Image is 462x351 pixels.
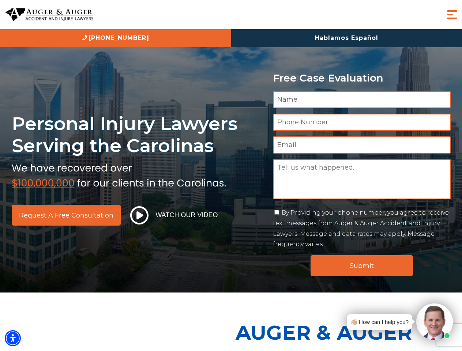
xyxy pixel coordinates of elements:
[416,303,453,340] img: Intaker widget Avatar
[273,91,451,108] input: Name
[12,205,121,226] a: Request a Free Consultation
[236,314,458,351] p: Auger & Auger
[445,7,459,22] button: Menu
[5,330,21,346] div: Accessibility Menu
[350,317,409,327] div: 👋🏼 How can I help you?
[273,72,451,84] p: Free Case Evaluation
[273,136,451,154] input: Email
[273,114,451,131] input: Phone Number
[311,255,413,276] input: Submit
[12,113,264,157] h1: Personal Injury Lawyers Serving the Carolinas
[128,206,220,225] button: Watch Our Video
[5,8,93,22] img: Auger & Auger Accident and Injury Lawyers Logo
[273,209,449,248] label: By Providing your phone number, you agree to receive text messages from Auger & Auger Accident an...
[19,212,113,219] span: Request a Free Consultation
[12,161,226,188] img: sub text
